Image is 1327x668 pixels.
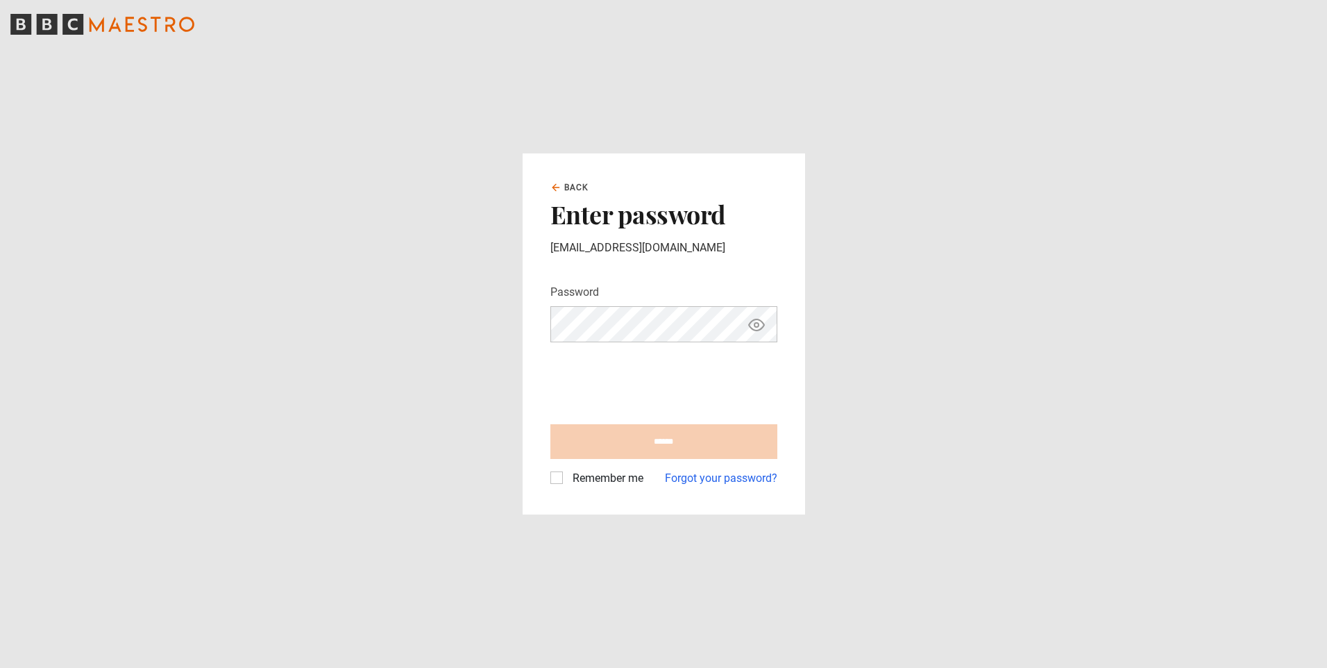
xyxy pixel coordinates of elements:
[10,14,194,35] svg: BBC Maestro
[550,353,761,408] iframe: reCAPTCHA
[550,284,599,301] label: Password
[550,240,777,256] p: [EMAIL_ADDRESS][DOMAIN_NAME]
[550,181,589,194] a: Back
[550,199,777,228] h2: Enter password
[564,181,589,194] span: Back
[567,470,643,487] label: Remember me
[665,470,777,487] a: Forgot your password?
[745,312,768,337] button: Show password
